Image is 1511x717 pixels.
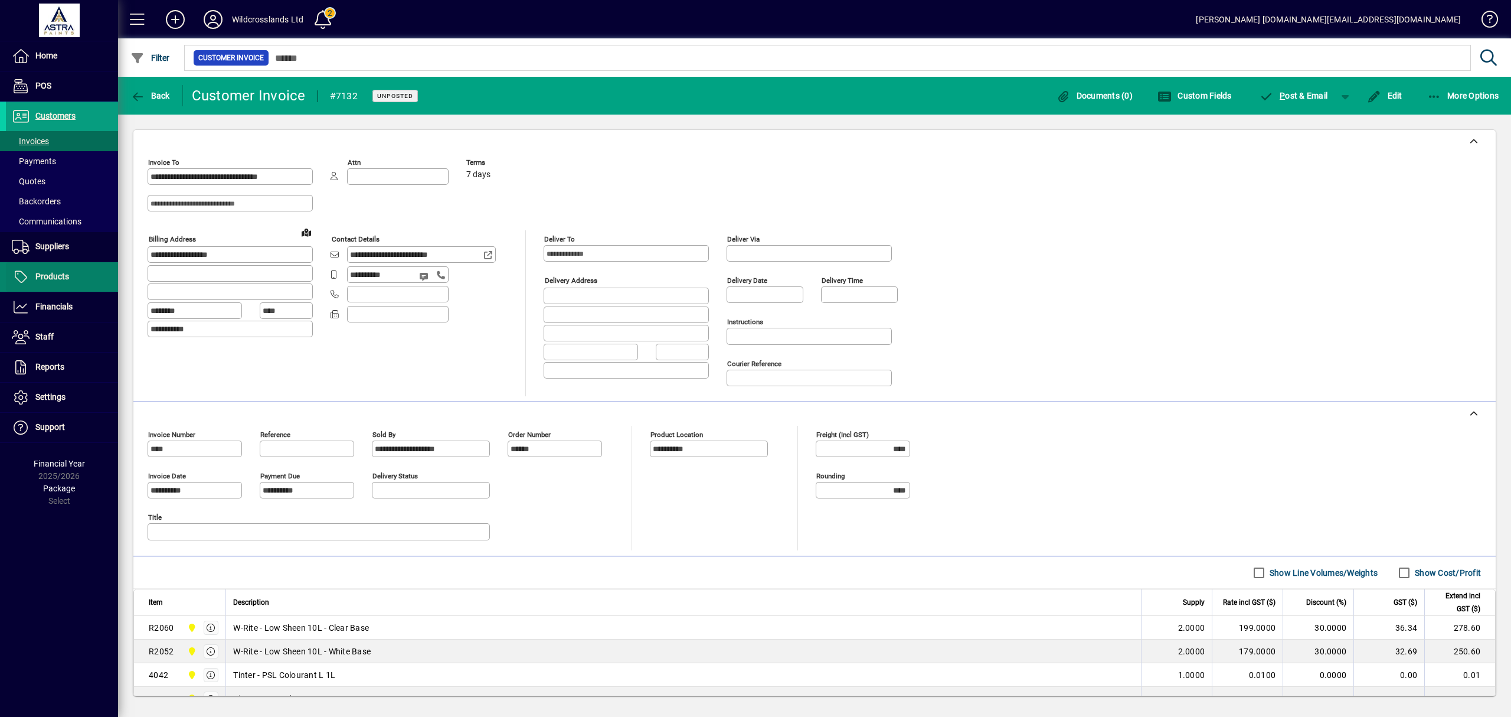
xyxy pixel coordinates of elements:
div: 4042 [149,669,168,681]
span: Silverdale [184,645,198,658]
span: Backorders [12,197,61,206]
span: 1.0000 [1178,693,1205,705]
div: #7132 [330,87,358,106]
a: View on map [297,223,316,242]
span: Communications [12,217,81,226]
a: Knowledge Base [1473,2,1496,41]
div: [PERSON_NAME] [DOMAIN_NAME][EMAIL_ADDRESS][DOMAIN_NAME] [1196,10,1461,29]
td: 0.00 [1353,663,1424,687]
td: 0.0000 [1283,663,1353,687]
button: Profile [194,9,232,30]
span: Unposted [377,92,413,100]
button: Add [156,9,194,30]
mat-label: Deliver via [727,235,760,243]
a: Suppliers [6,232,118,262]
div: 4035 [149,693,168,705]
span: POS [35,81,51,90]
mat-label: Payment due [260,472,300,480]
span: 2.0000 [1178,622,1205,634]
span: Customers [35,111,76,120]
div: 0.0100 [1219,693,1275,705]
span: Tinter - PSL Colourant L 1L [233,669,335,681]
mat-label: Rounding [816,472,845,480]
label: Show Line Volumes/Weights [1267,567,1378,579]
span: Discount (%) [1306,596,1346,609]
label: Show Cost/Profit [1412,567,1481,579]
span: Staff [35,332,54,341]
span: Rate incl GST ($) [1223,596,1275,609]
button: Post & Email [1254,85,1334,106]
span: Invoices [12,136,49,146]
mat-label: Sold by [372,431,395,439]
mat-label: Freight (incl GST) [816,431,869,439]
span: Settings [35,392,66,402]
mat-label: Deliver To [544,235,575,243]
a: Staff [6,322,118,352]
button: Custom Fields [1154,85,1235,106]
mat-label: Invoice number [148,431,195,439]
span: Supply [1183,596,1205,609]
span: Silverdale [184,669,198,682]
span: Financial Year [34,459,85,468]
span: Package [43,484,75,493]
div: Customer Invoice [192,86,306,105]
mat-label: Delivery status [372,472,418,480]
span: Documents (0) [1056,91,1133,100]
button: Documents (0) [1053,85,1136,106]
a: Communications [6,211,118,232]
td: 30.0000 [1283,616,1353,640]
mat-label: Instructions [727,318,763,326]
button: Back [127,85,173,106]
button: Filter [127,47,173,69]
span: 7 days [466,170,490,180]
span: ost & Email [1260,91,1328,100]
span: Reports [35,362,64,371]
span: W-Rite - Low Sheen 10L - White Base [233,646,371,657]
div: 0.0100 [1219,669,1275,681]
a: Reports [6,353,118,382]
td: 0.01 [1424,663,1495,687]
span: Tinter - PSL Colourant B 1L [233,693,336,705]
td: 32.69 [1353,640,1424,663]
a: Settings [6,383,118,412]
button: Send SMS [411,262,439,291]
span: P [1280,91,1285,100]
span: W-Rite - Low Sheen 10L - Clear Base [233,622,369,634]
a: Financials [6,292,118,322]
a: Payments [6,151,118,171]
span: Terms [466,159,537,167]
span: Financials [35,302,73,311]
span: Quotes [12,177,45,186]
a: Invoices [6,131,118,151]
span: Customer Invoice [198,52,264,64]
span: Payments [12,157,56,166]
span: Suppliers [35,242,69,251]
td: 0.00 [1353,687,1424,711]
mat-label: Courier Reference [727,360,781,368]
a: POS [6,71,118,101]
span: Item [149,596,163,609]
mat-label: Reference [260,431,290,439]
a: Quotes [6,171,118,191]
a: Backorders [6,191,118,211]
div: Wildcrosslands Ltd [232,10,303,29]
div: R2052 [149,646,174,657]
span: Products [35,272,69,281]
span: More Options [1427,91,1499,100]
span: Home [35,51,57,60]
a: Support [6,413,118,442]
span: 1.0000 [1178,669,1205,681]
div: R2060 [149,622,174,634]
mat-label: Attn [348,158,361,167]
span: 2.0000 [1178,646,1205,657]
td: 0.0000 [1283,687,1353,711]
span: GST ($) [1394,596,1417,609]
td: 36.34 [1353,616,1424,640]
mat-label: Order number [508,431,551,439]
mat-label: Delivery date [727,276,767,285]
td: 0.01 [1424,687,1495,711]
mat-label: Invoice date [148,472,186,480]
span: Edit [1367,91,1402,100]
span: Back [130,91,170,100]
td: 250.60 [1424,640,1495,663]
